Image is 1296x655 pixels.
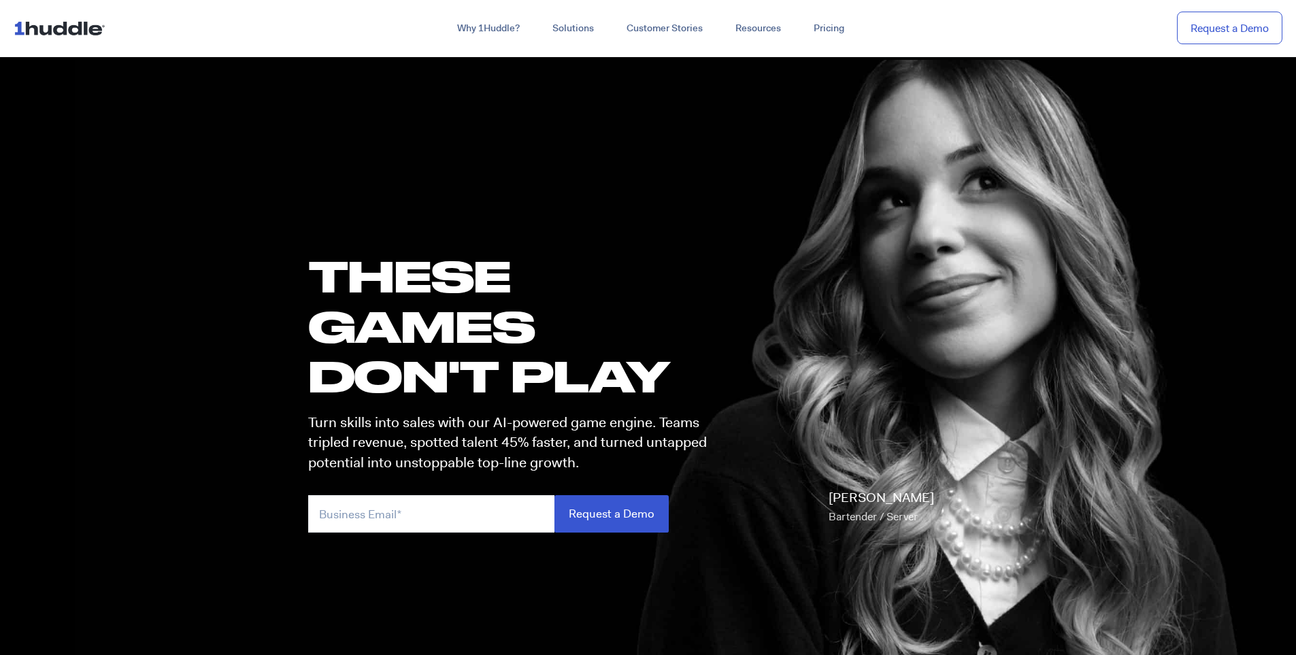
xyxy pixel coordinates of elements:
[719,16,797,41] a: Resources
[1177,12,1282,45] a: Request a Demo
[308,413,719,473] p: Turn skills into sales with our AI-powered game engine. Teams tripled revenue, spotted talent 45%...
[441,16,536,41] a: Why 1Huddle?
[308,495,554,533] input: Business Email*
[829,509,918,524] span: Bartender / Server
[797,16,861,41] a: Pricing
[829,488,934,526] p: [PERSON_NAME]
[308,251,719,401] h1: these GAMES DON'T PLAY
[610,16,719,41] a: Customer Stories
[14,15,111,41] img: ...
[536,16,610,41] a: Solutions
[554,495,669,533] input: Request a Demo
